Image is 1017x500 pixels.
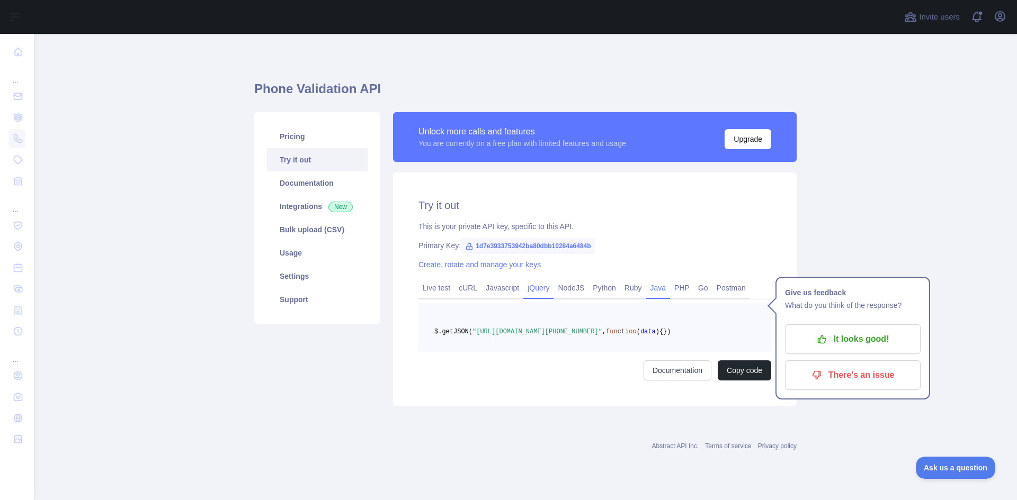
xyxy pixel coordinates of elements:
a: Javascript [481,279,523,296]
a: Try it out [267,148,368,171]
button: Upgrade [725,129,771,149]
a: Settings [267,265,368,288]
a: Live test [418,279,454,296]
a: cURL [454,279,481,296]
h1: Give us feedback [785,286,921,299]
a: Bulk upload (CSV) [267,218,368,241]
a: Usage [267,241,368,265]
a: Python [588,279,620,296]
div: Unlock more calls and features [418,125,626,138]
div: This is your private API key, specific to this API. [418,221,771,232]
a: NodeJS [554,279,588,296]
button: It looks good! [785,324,921,354]
a: Go [694,279,712,296]
a: Abstract API Inc. [652,442,699,450]
p: There's an issue [793,366,913,384]
span: New [328,202,353,212]
span: data [640,328,656,335]
a: Terms of service [705,442,751,450]
span: $.getJSON( [434,328,472,335]
div: ... [8,63,25,85]
div: You are currently on a free plan with limited features and usage [418,138,626,149]
a: Privacy policy [758,442,797,450]
button: Copy code [718,360,771,380]
a: Support [267,288,368,311]
iframe: Toggle Customer Support [916,457,996,479]
a: jQuery [523,279,554,296]
span: "[URL][DOMAIN_NAME][PHONE_NUMBER]" [472,328,602,335]
span: Invite users [919,11,960,23]
p: What do you think of the response? [785,299,921,312]
span: ) [656,328,659,335]
h2: Try it out [418,198,771,213]
div: Primary Key: [418,240,771,251]
a: Documentation [644,360,711,380]
p: It looks good! [793,330,913,348]
a: Create, rotate and manage your keys [418,260,541,269]
div: ... [8,193,25,214]
div: ... [8,343,25,364]
a: PHP [670,279,694,296]
a: Postman [712,279,750,296]
span: ( [637,328,640,335]
a: Documentation [267,171,368,195]
span: , [602,328,606,335]
button: Invite users [902,8,962,25]
span: 1d7e3933753942ba80dbb10284a6484b [461,238,595,254]
a: Java [646,279,671,296]
span: function [606,328,637,335]
button: There's an issue [785,360,921,390]
a: Ruby [620,279,646,296]
span: }) [663,328,671,335]
a: Pricing [267,125,368,148]
h1: Phone Validation API [254,80,797,106]
a: Integrations New [267,195,368,218]
span: { [659,328,663,335]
